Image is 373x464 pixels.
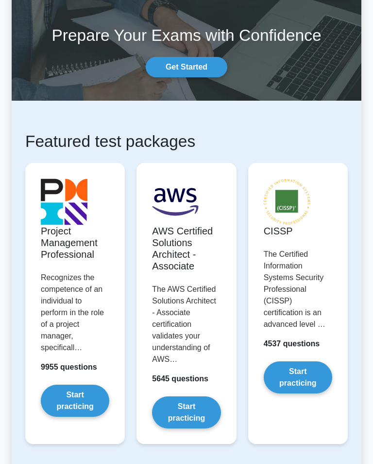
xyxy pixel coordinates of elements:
[12,26,361,45] h1: Prepare Your Exams with Confidence
[41,385,109,417] a: Start practicing
[25,132,348,151] h1: Featured test packages
[152,396,220,428] a: Start practicing
[146,57,227,77] a: Get Started
[264,361,332,393] a: Start practicing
